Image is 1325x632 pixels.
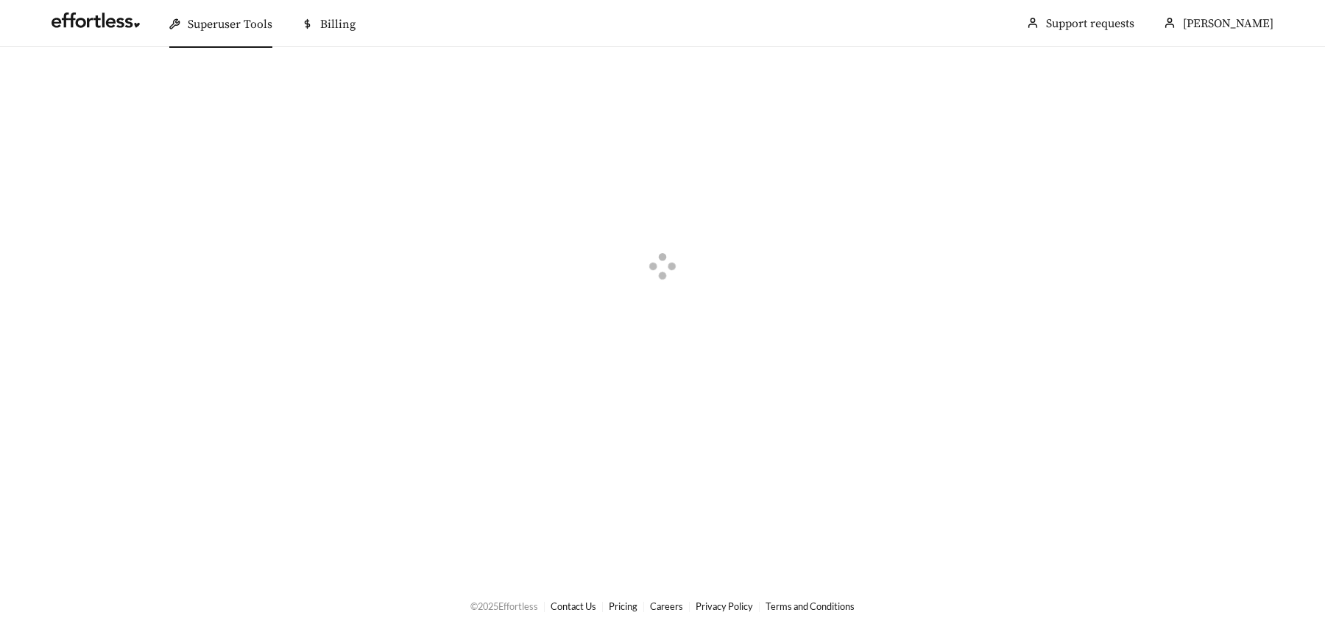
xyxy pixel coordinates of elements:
a: Terms and Conditions [766,600,855,612]
a: Support requests [1046,16,1134,31]
a: Careers [650,600,683,612]
a: Contact Us [551,600,596,612]
span: © 2025 Effortless [470,600,538,612]
a: Privacy Policy [696,600,753,612]
span: Superuser Tools [188,17,272,32]
a: Pricing [609,600,637,612]
span: Billing [320,17,356,32]
span: [PERSON_NAME] [1183,16,1273,31]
